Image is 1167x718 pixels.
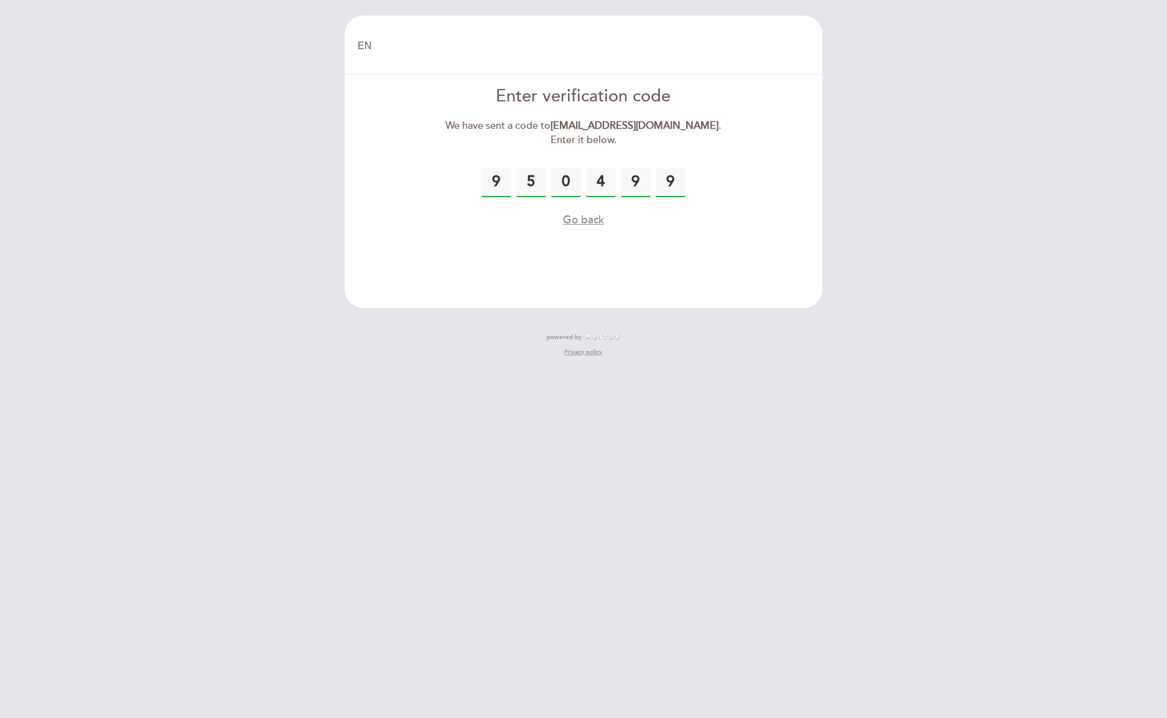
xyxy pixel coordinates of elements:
div: We have sent a code to . Enter it below. [441,119,727,147]
button: Go back [563,212,604,228]
div: Enter verification code [441,85,727,109]
input: 0 [551,167,581,197]
input: 0 [586,167,616,197]
input: 0 [481,167,511,197]
input: 0 [656,167,686,197]
img: MEITRE [585,334,620,340]
a: powered by [547,333,620,342]
span: powered by [547,333,582,342]
input: 0 [621,167,651,197]
strong: [EMAIL_ADDRESS][DOMAIN_NAME] [551,119,718,132]
a: Privacy policy [564,348,602,357]
input: 0 [516,167,546,197]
